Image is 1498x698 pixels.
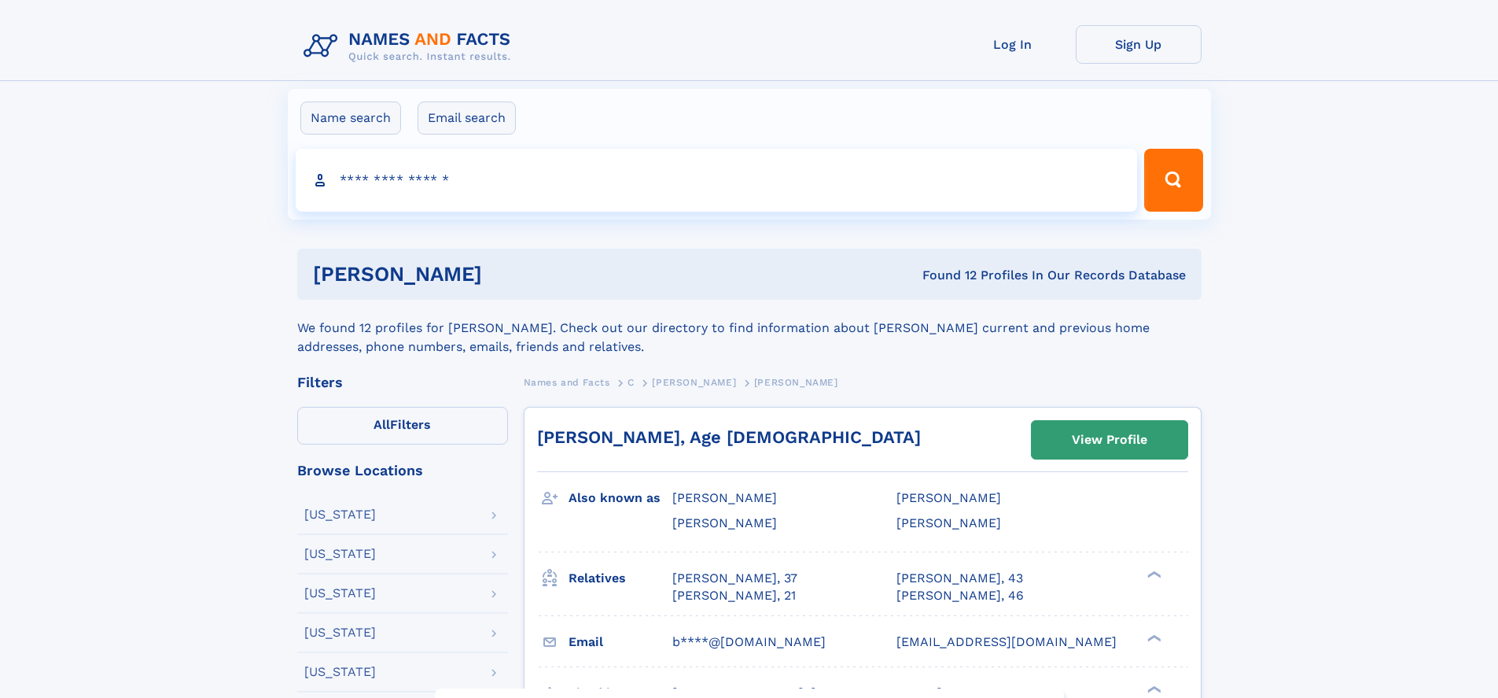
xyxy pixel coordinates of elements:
a: [PERSON_NAME], 37 [672,570,797,587]
a: [PERSON_NAME] [652,372,736,392]
a: [PERSON_NAME], 21 [672,587,796,604]
button: Search Button [1144,149,1202,212]
div: We found 12 profiles for [PERSON_NAME]. Check out our directory to find information about [PERSON... [297,300,1202,356]
div: Filters [297,375,508,390]
a: Log In [950,25,1076,64]
a: Names and Facts [524,372,610,392]
a: Sign Up [1076,25,1202,64]
a: [PERSON_NAME], 43 [896,570,1023,587]
div: [US_STATE] [304,548,376,560]
span: C [628,377,635,388]
span: [PERSON_NAME] [672,490,777,505]
div: ❯ [1143,633,1162,643]
span: [EMAIL_ADDRESS][DOMAIN_NAME] [896,634,1117,649]
span: [PERSON_NAME] [896,515,1001,530]
h3: Also known as [569,485,672,511]
a: View Profile [1032,421,1187,459]
h3: Email [569,629,672,656]
div: [US_STATE] [304,626,376,639]
div: Found 12 Profiles In Our Records Database [702,267,1186,284]
label: Filters [297,407,508,445]
label: Name search [300,102,401,135]
div: ❯ [1143,569,1162,579]
label: Email search [418,102,516,135]
div: View Profile [1072,422,1147,458]
div: Browse Locations [297,463,508,478]
input: search input [296,149,1138,212]
a: [PERSON_NAME], Age [DEMOGRAPHIC_DATA] [537,427,921,447]
span: [PERSON_NAME] [652,377,736,388]
span: [PERSON_NAME] [754,377,838,388]
div: [US_STATE] [304,666,376,678]
a: [PERSON_NAME], 46 [896,587,1024,604]
div: [US_STATE] [304,508,376,521]
div: [US_STATE] [304,587,376,600]
a: C [628,372,635,392]
img: Logo Names and Facts [297,25,524,68]
h3: Relatives [569,565,672,592]
div: ❯ [1143,684,1162,694]
span: [PERSON_NAME] [672,515,777,530]
span: [PERSON_NAME] [896,490,1001,505]
span: All [374,417,390,432]
h1: [PERSON_NAME] [313,264,702,284]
